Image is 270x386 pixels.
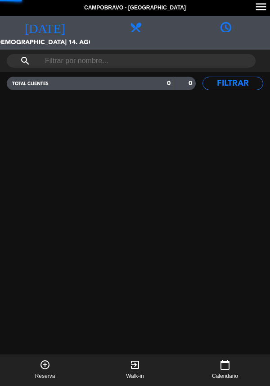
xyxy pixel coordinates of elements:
i: [DATE] [25,20,65,33]
span: Calendario [212,372,238,381]
i: search [20,55,31,66]
span: TOTAL CLIENTES [12,82,49,86]
i: calendar_today [220,359,230,370]
span: Campobravo - [GEOGRAPHIC_DATA] [84,4,186,13]
i: add_circle_outline [40,359,50,370]
span: Walk-in [126,372,144,381]
strong: 0 [167,80,171,87]
strong: 0 [189,80,194,87]
button: exit_to_appWalk-in [90,354,180,386]
span: Reserva [35,372,55,381]
button: Filtrar [202,77,263,90]
i: exit_to_app [130,359,140,370]
button: calendar_todayCalendario [180,354,270,386]
input: Filtrar por nombre... [44,54,218,68]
